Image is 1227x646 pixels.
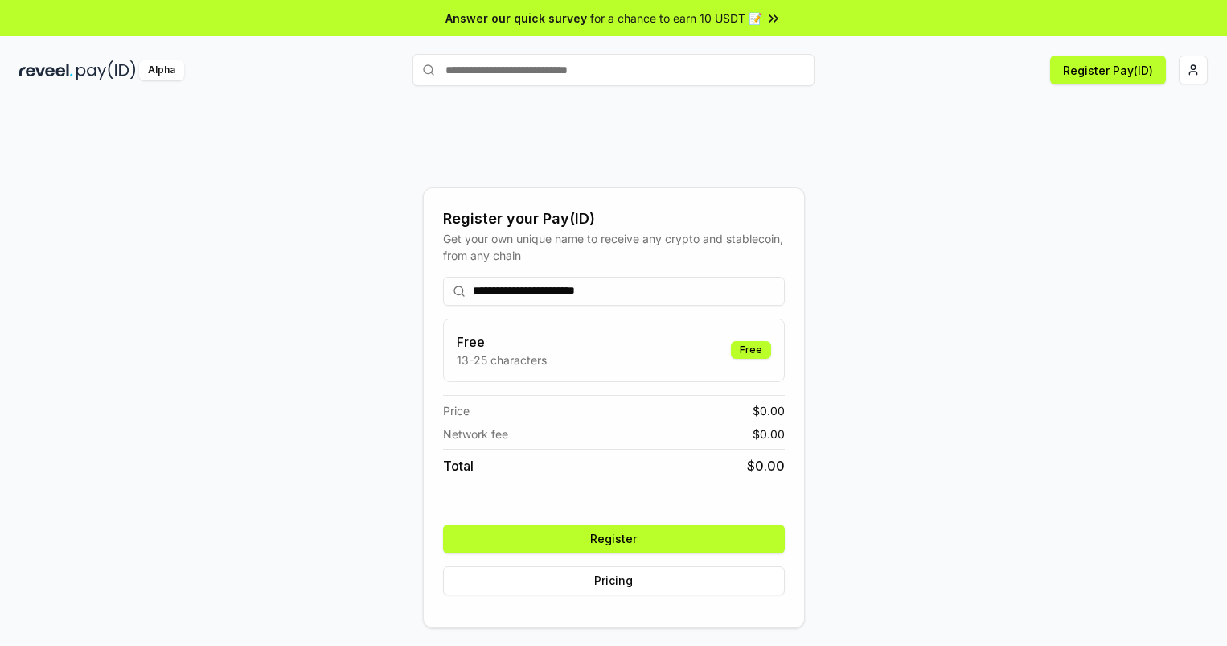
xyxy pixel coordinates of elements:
[443,230,785,264] div: Get your own unique name to receive any crypto and stablecoin, from any chain
[753,402,785,419] span: $ 0.00
[76,60,136,80] img: pay_id
[457,352,547,368] p: 13-25 characters
[443,525,785,553] button: Register
[443,456,474,475] span: Total
[457,332,547,352] h3: Free
[443,426,508,442] span: Network fee
[443,402,470,419] span: Price
[443,566,785,595] button: Pricing
[590,10,762,27] span: for a chance to earn 10 USDT 📝
[139,60,184,80] div: Alpha
[753,426,785,442] span: $ 0.00
[19,60,73,80] img: reveel_dark
[747,456,785,475] span: $ 0.00
[731,341,771,359] div: Free
[1050,56,1166,84] button: Register Pay(ID)
[445,10,587,27] span: Answer our quick survey
[443,208,785,230] div: Register your Pay(ID)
